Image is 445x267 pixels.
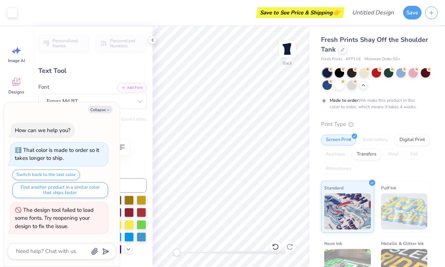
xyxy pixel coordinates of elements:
div: Print Type [321,120,431,128]
div: We make this product in this color to order, which means it takes 4 weeks. [330,97,419,110]
span: Fresh Prints [321,56,342,62]
div: Digital Print [395,135,430,145]
span: Personalized Names [52,38,85,48]
img: Back [280,42,295,56]
span: Metallic & Glitter Ink [381,240,424,247]
img: Standard [324,193,371,229]
div: Applique [321,149,350,160]
span: Puff Ink [381,184,396,192]
span: Designs [8,89,24,95]
span: Minimum Order: 50 + [364,56,401,62]
button: Add Font [117,83,147,92]
button: Personalized Names [38,35,89,52]
div: The design tool failed to load some fonts. Try reopening your design to fix the issue. [15,206,94,230]
span: Fresh Prints Shay Off the Shoulder Tank [321,35,428,54]
div: Vinyl [383,149,403,160]
button: Personalized Numbers [96,35,147,52]
button: Find another product in a similar color that ships faster [12,182,108,198]
div: Save to See Price & Shipping [258,7,343,18]
span: # FP116 [346,56,361,62]
div: Rhinestones [321,163,356,174]
img: Puff Ink [381,193,428,229]
input: Untitled Design [346,5,399,20]
button: Save [403,6,422,19]
button: Switch back to the last color [12,170,80,180]
button: Collapse [88,106,112,113]
div: Text Tool [38,66,147,76]
div: Embroidery [358,135,393,145]
button: Switch to Greek Letters [102,116,147,122]
div: How can we help you? [15,127,70,134]
div: That color is made to order so it takes longer to ship. [15,146,99,162]
strong: Made to order: [330,97,360,103]
span: Image AI [8,58,25,64]
span: Personalized Numbers [110,38,142,48]
div: Back [283,60,292,66]
label: Font [38,83,49,91]
div: Foil [406,149,423,160]
span: Standard [324,184,343,192]
span: 👉 [333,8,341,17]
div: Screen Print [321,135,356,145]
span: Neon Ink [324,240,342,247]
div: Accessibility label [173,249,180,256]
div: Transfers [352,149,381,160]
